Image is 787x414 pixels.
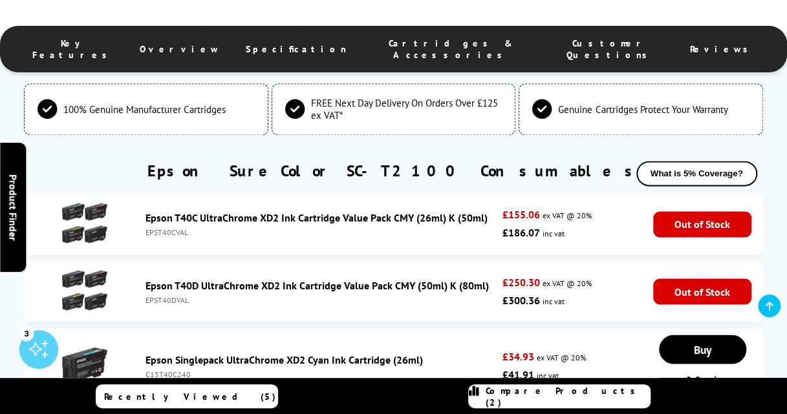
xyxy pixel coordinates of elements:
[147,161,640,181] a: Epson SureColor SC-T2100 Consumables
[62,267,107,313] img: Epson T40D UltraChrome XD2 Ink Cartridge Value Pack CMY (50ml) K (80ml)
[502,349,534,362] strong: £34.93
[372,37,530,61] span: Cartridges & Accessories
[146,353,423,366] a: Epson Singlepack UltraChrome XD2 Cyan Ink Cartridge (26ml)
[62,200,107,245] img: Epson T40C UltraChrome XD2 Ink Cartridge Value Pack CMY (26ml) K (50ml)
[653,211,751,237] span: Out of Stock
[555,37,664,61] span: Customer Questions
[146,278,489,291] a: Epson T40D UltraChrome XD2 Ink Cartridge Value Pack CMY (50ml) K (80ml)
[140,43,220,55] span: Overview
[694,342,711,357] span: Buy
[19,326,34,340] div: 3
[104,391,276,402] span: Recently Viewed (5)
[543,229,565,238] span: inc vat
[311,97,502,121] span: FREE Next Day Delivery On Orders Over £125 ex VAT*
[246,43,347,55] span: Specification
[502,226,540,239] strong: £186.07
[502,293,540,306] strong: £300.36
[502,367,534,380] strong: £41.91
[537,370,559,380] span: inc vat
[653,278,751,304] span: Out of Stock
[558,103,728,116] span: Genuine Cartridges Protect Your Warranty
[146,211,488,224] a: Epson T40C UltraChrome XD2 Ink Cartridge Value Pack CMY (26ml) K (50ml)
[468,384,651,408] a: Compare Products (2)
[502,208,540,221] strong: £155.06
[543,278,592,287] span: ex VAT @ 20%
[62,342,107,387] img: Epson Singlepack UltraChrome XD2 Cyan Ink Cartridge (26ml)
[32,37,114,61] span: Key Features
[543,211,592,220] span: ex VAT @ 20%
[690,43,755,55] span: Reviews
[63,103,226,116] span: 100% Genuine Manufacturer Cartridges
[146,369,496,378] div: C13T40C240
[653,373,751,397] div: 88 In Stock
[636,161,757,186] button: What is 5% Coverage?
[486,385,650,408] span: Compare Products (2)
[502,275,540,288] strong: £250.30
[6,174,19,240] span: Product Finder
[146,295,496,304] div: EPST40DVAL
[146,227,496,237] div: EPST40CVAL
[96,384,278,408] a: Recently Viewed (5)
[537,352,586,362] span: ex VAT @ 20%
[543,296,565,305] span: inc vat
